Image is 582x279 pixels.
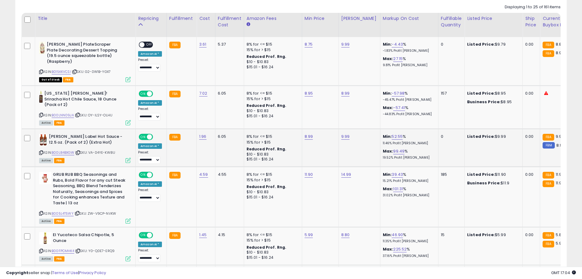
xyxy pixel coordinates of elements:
b: Listed Price: [467,232,495,238]
div: 4.55 [218,172,239,177]
a: B015KKVCSI [52,69,71,74]
div: $10 - $10.83 [247,152,297,157]
div: 15% for > $15 [247,96,297,102]
div: % [383,232,434,243]
a: 7.02 [199,90,207,96]
div: 15% for > $15 [247,238,297,243]
div: ASIN: [39,134,131,162]
div: % [383,149,434,160]
span: All listings that are currently out of stock and unavailable for purchase on Amazon [39,77,62,82]
div: Amazon AI * [138,143,162,149]
b: Reduced Prof. Rng. [247,146,287,152]
b: Max: [383,186,393,192]
small: FBA [543,172,554,179]
a: 8.75 [305,41,313,47]
span: 9.99 [556,134,564,139]
a: B005L4T5WY [52,211,74,216]
b: Min: [383,232,392,238]
small: FBA [169,232,181,239]
div: $10 - $10.83 [247,59,297,65]
div: Amazon AI * [138,100,162,106]
b: Reduced Prof. Rng. [247,103,287,108]
a: B00LNN09JA [52,113,74,118]
div: 15% for > $15 [247,177,297,183]
b: Reduced Prof. Rng. [247,245,287,250]
p: -1.83% Profit [PERSON_NAME] [383,49,434,53]
div: 0.00 [525,42,535,47]
small: FBA [169,172,181,179]
div: 8% for <= $15 [247,232,297,238]
div: Min Price [305,15,336,22]
div: % [383,134,434,145]
div: Fulfillable Quantity [441,15,462,28]
a: 3.61 [199,41,207,47]
p: 11.35% Profit [PERSON_NAME] [383,239,434,243]
small: FBA [543,241,554,247]
a: -4.43 [392,41,403,47]
div: Displaying 1 to 25 of 161 items [505,4,561,10]
div: Repricing [138,15,164,22]
span: | SKU: VA-04YE-KW8U [75,150,115,155]
div: 0.00 [525,232,535,238]
span: | SKU: OY-ILSY-OLHU [75,113,112,118]
b: Business Price: [467,180,501,186]
strong: Copyright [6,270,28,276]
span: All listings currently available for purchase on Amazon [39,158,53,163]
div: 15% for > $15 [247,47,297,53]
div: $10 - $10.83 [247,250,297,255]
a: 39.43 [392,172,403,178]
p: -45.47% Profit [PERSON_NAME] [383,98,434,102]
a: 14.99 [341,172,351,178]
small: FBA [543,180,554,187]
a: 8.99 [305,134,313,140]
span: All listings currently available for purchase on Amazon [39,256,53,262]
p: 15.21% Profit [PERSON_NAME] [383,179,434,183]
span: | SKU: G2-0W1B-YGX7 [72,69,111,74]
div: $10 - $10.83 [247,108,297,114]
b: El Yucateco Salsa Chipotle, 5 Ounce [53,232,127,245]
p: 9.81% Profit [PERSON_NAME] [383,63,434,67]
div: ASIN: [39,91,131,125]
a: 225.52 [393,246,407,252]
div: Preset: [138,107,162,121]
div: Ship Price [525,15,537,28]
div: 0.00 [525,91,535,96]
span: 11.9 [556,180,562,186]
div: % [383,56,434,67]
b: Min: [383,41,392,47]
div: Preset: [138,58,162,72]
div: Amazon AI * [138,181,162,187]
div: Preset: [138,150,162,164]
span: 8.82 [556,41,564,47]
div: Amazon AI * [138,51,162,57]
a: 52.55 [392,134,403,140]
b: Listed Price: [467,134,495,139]
div: Amazon AI * [138,242,162,247]
div: 6.05 [218,134,239,139]
span: 2025-10-8 17:04 GMT [551,270,576,276]
div: % [383,42,434,53]
small: FBA [169,42,181,48]
div: $15.01 - $16.24 [247,255,297,260]
div: Fulfillment Cost [218,15,241,28]
span: OFF [152,233,162,238]
span: OFF [152,91,162,96]
div: seller snap | | [6,270,106,276]
a: 1.45 [199,232,207,238]
span: FBA [54,158,64,163]
span: All listings currently available for purchase on Amazon [39,120,53,126]
b: Max: [383,148,393,154]
b: Business Price: [467,99,501,105]
img: 415hWZte33L._SL40_.jpg [39,42,45,54]
a: 8.80 [341,232,350,238]
div: $11.9 [467,180,518,186]
div: Listed Price [467,15,520,22]
div: 157 [441,91,460,96]
b: Listed Price: [467,172,495,177]
img: 41ahZDdeD2L._SL40_.jpg [39,91,43,103]
div: 0.00 [525,134,535,139]
span: All listings currently available for purchase on Amazon [39,219,53,224]
div: % [383,186,434,198]
small: FBA [169,134,181,141]
div: $9.79 [467,42,518,47]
